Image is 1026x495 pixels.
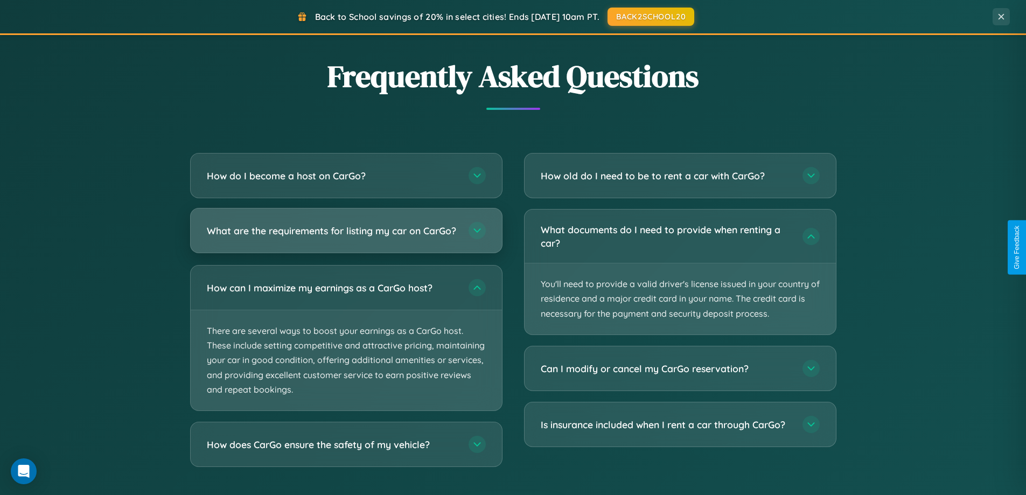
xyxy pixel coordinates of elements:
h3: How does CarGo ensure the safety of my vehicle? [207,438,458,451]
h3: What are the requirements for listing my car on CarGo? [207,224,458,238]
div: Give Feedback [1013,226,1021,269]
h3: Can I modify or cancel my CarGo reservation? [541,362,792,375]
h3: How do I become a host on CarGo? [207,169,458,183]
h3: Is insurance included when I rent a car through CarGo? [541,418,792,431]
div: Open Intercom Messenger [11,458,37,484]
h3: How can I maximize my earnings as a CarGo host? [207,281,458,295]
p: You'll need to provide a valid driver's license issued in your country of residence and a major c... [525,263,836,334]
button: BACK2SCHOOL20 [608,8,694,26]
h2: Frequently Asked Questions [190,55,836,97]
p: There are several ways to boost your earnings as a CarGo host. These include setting competitive ... [191,310,502,410]
h3: What documents do I need to provide when renting a car? [541,223,792,249]
span: Back to School savings of 20% in select cities! Ends [DATE] 10am PT. [315,11,599,22]
h3: How old do I need to be to rent a car with CarGo? [541,169,792,183]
